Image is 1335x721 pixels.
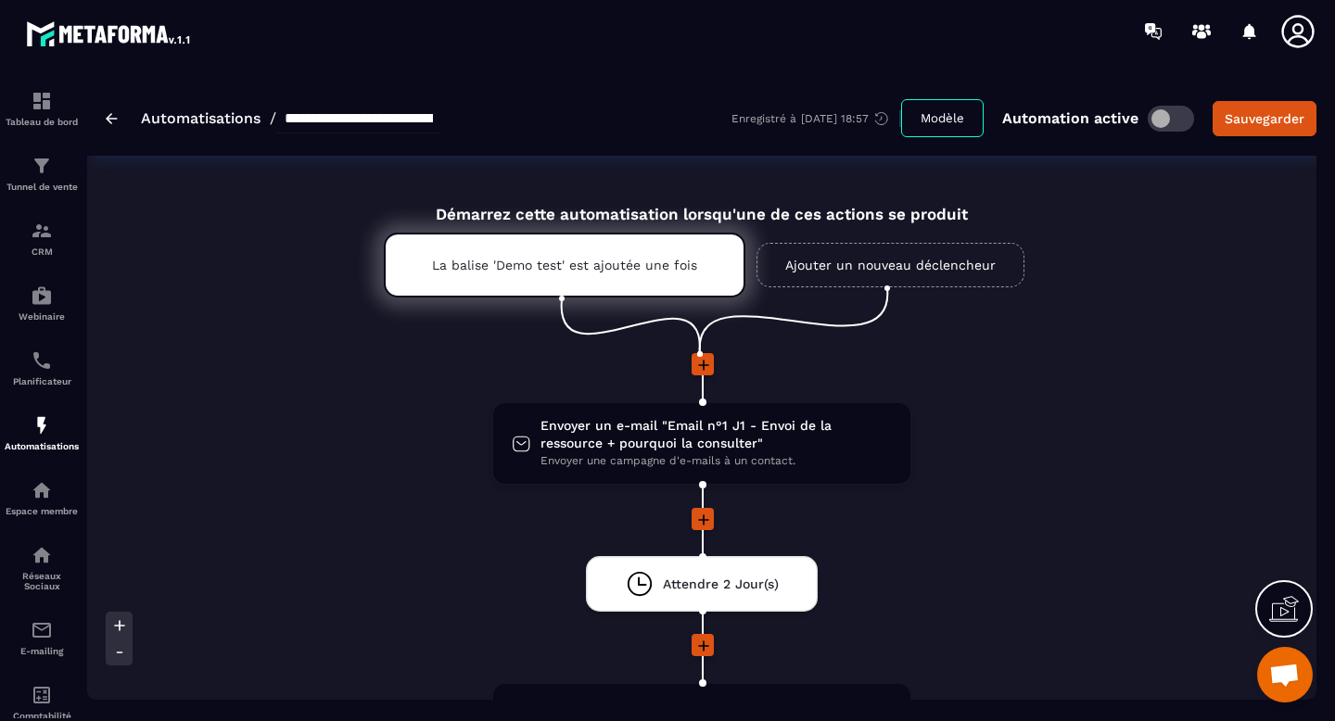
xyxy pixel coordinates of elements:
[5,400,79,465] a: automationsautomationsAutomatisations
[1213,101,1316,136] button: Sauvegarder
[5,530,79,605] a: social-networksocial-networkRéseaux Sociaux
[5,141,79,206] a: formationformationTunnel de vente
[31,349,53,372] img: scheduler
[5,247,79,257] p: CRM
[5,271,79,335] a: automationsautomationsWebinaire
[5,605,79,670] a: emailemailE-mailing
[1002,109,1138,127] p: Automation active
[731,110,901,127] div: Enregistré à
[31,155,53,177] img: formation
[663,576,779,593] span: Attendre 2 Jour(s)
[901,99,984,137] button: Modèle
[5,441,79,451] p: Automatisations
[1225,109,1304,128] div: Sauvegarder
[5,335,79,400] a: schedulerschedulerPlanificateur
[5,117,79,127] p: Tableau de bord
[1257,647,1313,702] a: Ouvrir le chat
[5,646,79,656] p: E-mailing
[5,711,79,721] p: Comptabilité
[5,182,79,192] p: Tunnel de vente
[141,109,261,127] a: Automatisations
[540,417,892,452] span: Envoyer un e-mail "Email n°1 J1 - Envoi de la ressource + pourquoi la consulter"
[5,311,79,322] p: Webinaire
[540,452,892,470] span: Envoyer une campagne d'e-mails à un contact.
[270,109,276,127] span: /
[31,220,53,242] img: formation
[756,243,1024,287] a: Ajouter un nouveau déclencheur
[5,571,79,591] p: Réseaux Sociaux
[31,619,53,641] img: email
[31,684,53,706] img: accountant
[31,544,53,566] img: social-network
[31,285,53,307] img: automations
[5,465,79,530] a: automationsautomationsEspace membre
[26,17,193,50] img: logo
[5,506,79,516] p: Espace membre
[5,76,79,141] a: formationformationTableau de bord
[31,414,53,436] img: automations
[801,112,869,125] p: [DATE] 18:57
[5,376,79,386] p: Planificateur
[337,183,1067,223] div: Démarrez cette automatisation lorsqu'une de ces actions se produit
[5,206,79,271] a: formationformationCRM
[31,479,53,501] img: automations
[106,113,118,124] img: arrow
[31,90,53,112] img: formation
[432,258,697,272] p: La balise 'Demo test' est ajoutée une fois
